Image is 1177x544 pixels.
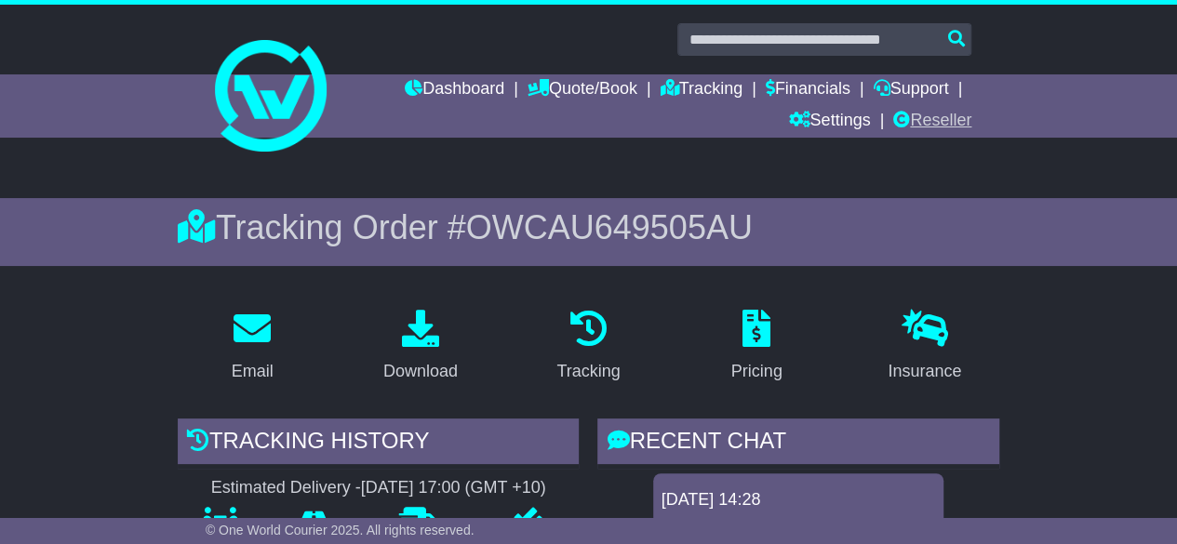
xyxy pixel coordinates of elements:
div: RECENT CHAT [597,418,999,469]
a: Download [371,303,470,391]
a: Tracking [661,74,742,106]
div: Tracking Order # [178,207,999,247]
div: Email [232,359,274,384]
div: Pricing [731,359,782,384]
a: Financials [766,74,850,106]
span: OWCAU649505AU [466,208,753,246]
a: Quote/Book [528,74,637,106]
span: © One World Courier 2025. All rights reserved. [206,523,475,537]
div: [DATE] 17:00 (GMT +10) [361,478,546,498]
div: Insurance [888,359,961,384]
div: Download [383,359,458,384]
div: [DATE] 14:28 [661,490,936,511]
div: Estimated Delivery - [178,478,580,498]
a: Tracking [544,303,632,391]
a: Insurance [876,303,973,391]
div: Tracking history [178,418,580,469]
div: Tracking [556,359,620,384]
a: Pricing [719,303,795,391]
a: Support [873,74,948,106]
a: Settings [788,106,870,138]
a: Reseller [893,106,971,138]
a: Dashboard [405,74,504,106]
a: Email [220,303,286,391]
